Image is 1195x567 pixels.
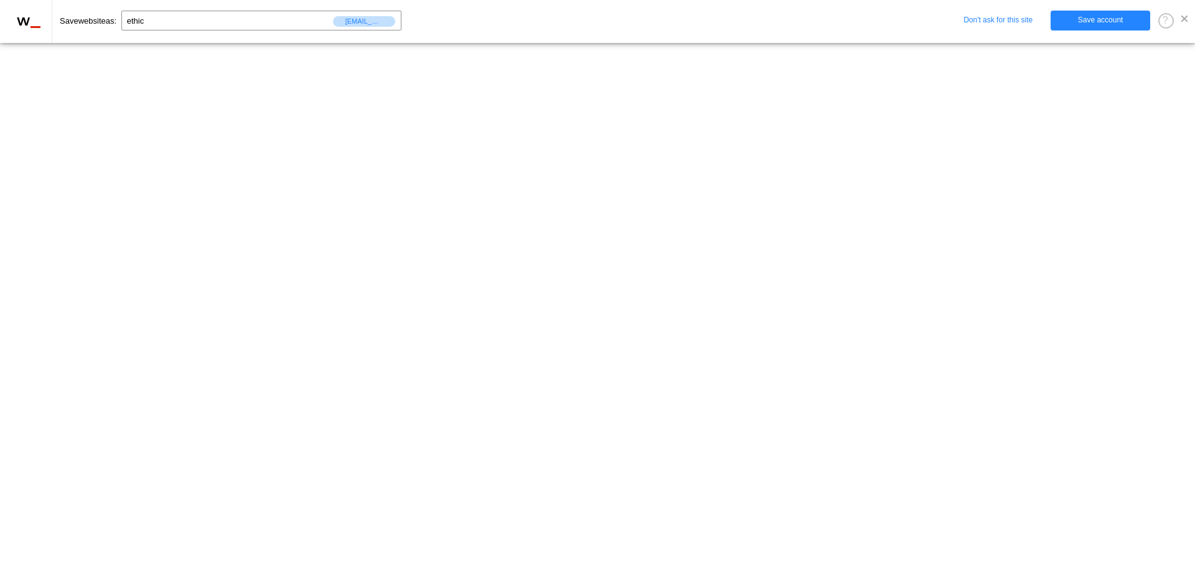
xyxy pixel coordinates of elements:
span: Save as: [60,16,116,26]
a: Save account [1051,11,1150,30]
em: website [78,16,106,26]
span: ? [1163,15,1168,26]
a: Don't ask for this site [949,11,1048,30]
span: w [17,9,41,29]
span: [EMAIL_ADDRESS][DOMAIN_NAME] [333,16,395,27]
span: _ [30,9,41,29]
a: ? [1158,14,1176,25]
